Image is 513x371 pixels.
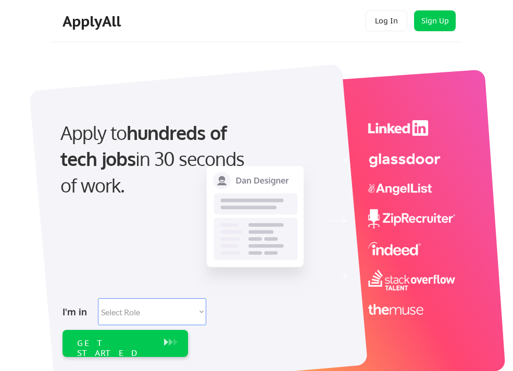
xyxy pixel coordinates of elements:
strong: hundreds of tech jobs [60,121,231,170]
div: GET STARTED [77,338,154,358]
div: I'm in [62,303,92,320]
div: Apply to in 30 seconds of work. [60,120,261,198]
button: Sign Up [414,10,456,31]
button: Log In [366,10,407,31]
div: ApplyAll [62,12,124,30]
